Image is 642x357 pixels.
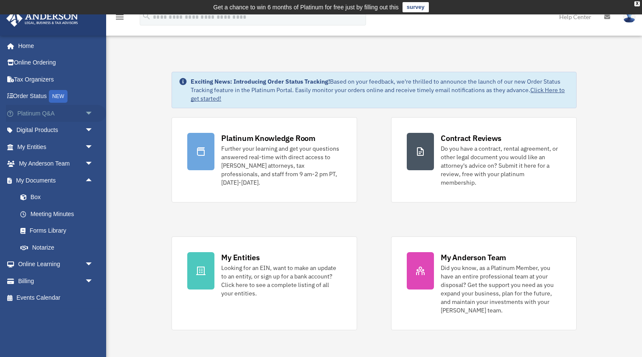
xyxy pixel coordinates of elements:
[221,144,341,187] div: Further your learning and get your questions answered real-time with direct access to [PERSON_NAM...
[85,105,102,122] span: arrow_drop_down
[85,122,102,139] span: arrow_drop_down
[85,155,102,173] span: arrow_drop_down
[221,133,315,143] div: Platinum Knowledge Room
[6,88,106,105] a: Order StatusNEW
[12,222,106,239] a: Forms Library
[115,15,125,22] a: menu
[623,11,636,23] img: User Pic
[403,2,429,12] a: survey
[6,273,106,290] a: Billingarrow_drop_down
[12,189,106,206] a: Box
[634,1,640,6] div: close
[6,290,106,306] a: Events Calendar
[391,236,577,330] a: My Anderson Team Did you know, as a Platinum Member, you have an entire professional team at your...
[12,239,106,256] a: Notarize
[85,138,102,156] span: arrow_drop_down
[85,273,102,290] span: arrow_drop_down
[6,37,102,54] a: Home
[85,256,102,273] span: arrow_drop_down
[12,205,106,222] a: Meeting Minutes
[221,252,259,263] div: My Entities
[85,172,102,189] span: arrow_drop_up
[6,71,106,88] a: Tax Organizers
[191,86,565,102] a: Click Here to get started!
[441,133,501,143] div: Contract Reviews
[441,144,561,187] div: Do you have a contract, rental agreement, or other legal document you would like an attorney's ad...
[391,117,577,202] a: Contract Reviews Do you have a contract, rental agreement, or other legal document you would like...
[49,90,68,103] div: NEW
[6,256,106,273] a: Online Learningarrow_drop_down
[6,105,106,122] a: Platinum Q&Aarrow_drop_down
[213,2,399,12] div: Get a chance to win 6 months of Platinum for free just by filling out this
[191,77,569,103] div: Based on your feedback, we're thrilled to announce the launch of our new Order Status Tracking fe...
[6,155,106,172] a: My Anderson Teamarrow_drop_down
[172,117,357,202] a: Platinum Knowledge Room Further your learning and get your questions answered real-time with dire...
[142,11,151,21] i: search
[441,264,561,315] div: Did you know, as a Platinum Member, you have an entire professional team at your disposal? Get th...
[4,10,81,27] img: Anderson Advisors Platinum Portal
[6,54,106,71] a: Online Ordering
[6,138,106,155] a: My Entitiesarrow_drop_down
[191,78,330,85] strong: Exciting News: Introducing Order Status Tracking!
[115,12,125,22] i: menu
[172,236,357,330] a: My Entities Looking for an EIN, want to make an update to an entity, or sign up for a bank accoun...
[221,264,341,298] div: Looking for an EIN, want to make an update to an entity, or sign up for a bank account? Click her...
[6,172,106,189] a: My Documentsarrow_drop_up
[6,122,106,139] a: Digital Productsarrow_drop_down
[441,252,506,263] div: My Anderson Team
